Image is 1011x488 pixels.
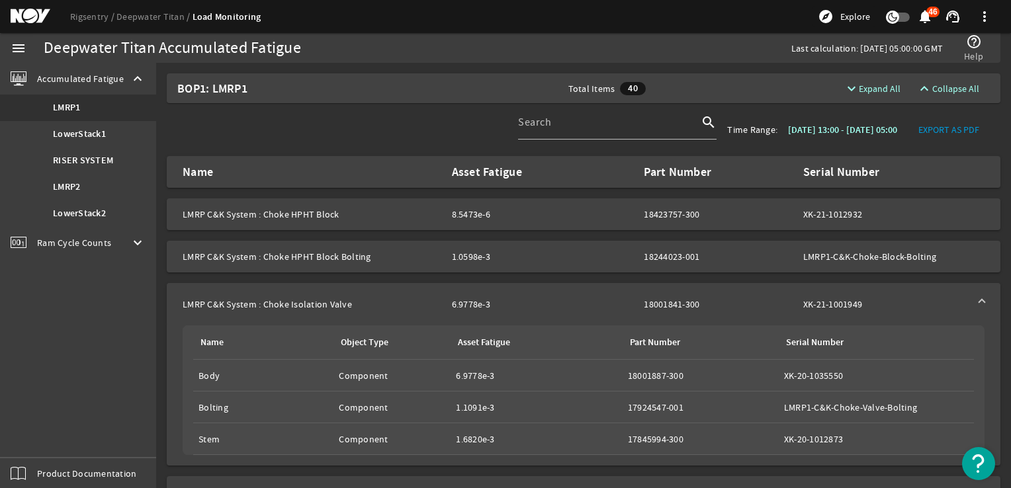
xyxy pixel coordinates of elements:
div: Part Number [628,335,768,350]
mat-icon: expand_less [916,81,927,97]
mat-icon: explore [818,9,834,24]
b: LowerStack1 [53,128,106,141]
div: 1.0598e-3 [452,250,568,263]
div: XK-21-1012932 [803,208,969,221]
mat-label: Search [518,116,551,129]
mat-panel-title: LMRP C&K System : Choke Isolation Valve [183,298,441,311]
div: 17845994-300 [628,432,773,446]
div: Component [339,401,445,414]
div: Object Type [339,335,440,350]
button: Explore [813,6,875,27]
div: Last calculation: [DATE] 05:00:00 GMT [791,42,943,55]
button: EXPORT AS PDF [908,118,990,142]
div: Serial Number [784,335,963,350]
mat-icon: help_outline [966,34,982,50]
mat-icon: support_agent [945,9,961,24]
div: XK-20-1035550 [784,369,969,382]
span: Help [964,50,983,63]
div: LMRP C&K System : Choke Isolation Valve6.9778e-318001841-300XK-21-1001949 [167,325,1000,466]
div: XK-20-1012873 [784,432,969,446]
button: Collapse All [911,77,985,101]
mat-expansion-panel-header: NameAsset FatiguePart NumberSerial Number [167,156,1000,188]
span: Collapse All [932,82,979,95]
b: RISER SYSTEM [53,154,113,167]
mat-icon: keyboard_arrow_up [130,71,146,87]
button: more_vert [969,1,1000,32]
button: 46 [918,10,932,24]
div: 6.9778e-3 [452,298,568,311]
div: 6.9778e-3 [456,369,617,382]
button: Expand All [838,77,906,101]
input: Search [518,120,698,136]
button: Open Resource Center [962,447,995,480]
div: BOP1: LMRP1 [177,73,376,103]
span: Explore [840,10,870,23]
b: LMRP2 [53,181,80,194]
div: 18244023-001 [644,250,726,263]
span: 40 [620,82,646,95]
b: LowerStack2 [53,207,106,220]
mat-expansion-panel-header: LMRP C&K System : Choke HPHT Block Bolting1.0598e-318244023-001LMRP1-C&K-Choke-Block-Bolting [167,241,1000,272]
b: [DATE] 13:00 - [DATE] 05:00 [788,124,897,136]
b: LMRP1 [53,101,80,114]
a: Load Monitoring [193,11,261,23]
span: Ram Cycle Counts [37,236,111,249]
span: Accumulated Fatigue [37,72,124,85]
div: LMRP1-C&K-Choke-Valve-Bolting [784,401,969,414]
span: Total Items [568,82,615,95]
div: 18001841-300 [644,298,726,311]
div: Bolting [198,401,328,414]
div: Asset Fatigue [458,335,510,350]
div: Component [339,369,445,382]
div: Serial Number [786,335,844,350]
mat-panel-title: Name [183,165,441,179]
div: Body [198,369,328,382]
mat-icon: notifications [917,9,933,24]
span: EXPORT AS PDF [918,123,979,136]
mat-icon: expand_more [844,81,854,97]
div: Name [200,335,224,350]
mat-panel-title: LMRP C&K System : Choke HPHT Block Bolting [183,250,441,263]
a: Rigsentry [70,11,116,22]
div: 17924547-001 [628,401,773,414]
div: 18001887-300 [628,369,773,382]
div: XK-21-1001949 [803,298,969,311]
span: Product Documentation [37,467,136,480]
div: Asset Fatigue [452,165,568,179]
mat-expansion-panel-header: LMRP C&K System : Choke HPHT Block8.5473e-618423757-300XK-21-1012932 [167,198,1000,230]
div: 18423757-300 [644,208,726,221]
i: search [701,114,717,130]
div: 1.1091e-3 [456,401,617,414]
div: LMRP1-C&K-Choke-Block-Bolting [803,250,969,263]
mat-icon: menu [11,40,26,56]
div: Name [198,335,323,350]
a: Deepwater Titan [116,11,193,22]
div: Serial Number [803,165,969,179]
mat-expansion-panel-header: LMRP C&K System : Choke Isolation Valve6.9778e-318001841-300XK-21-1001949 [167,283,1000,325]
mat-icon: keyboard_arrow_down [130,235,146,251]
mat-panel-title: LMRP C&K System : Choke HPHT Block [183,208,441,221]
div: 8.5473e-6 [452,208,568,221]
div: Part Number [630,335,680,350]
div: Deepwater Titan Accumulated Fatigue [44,42,301,55]
div: Stem [198,432,328,446]
button: [DATE] 13:00 - [DATE] 05:00 [777,118,908,142]
div: Part Number [644,165,726,179]
div: Time Range: [727,123,777,136]
div: 1.6820e-3 [456,432,617,446]
div: Object Type [341,335,388,350]
span: Expand All [859,82,901,95]
div: Component [339,432,445,446]
div: Asset Fatigue [456,335,612,350]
